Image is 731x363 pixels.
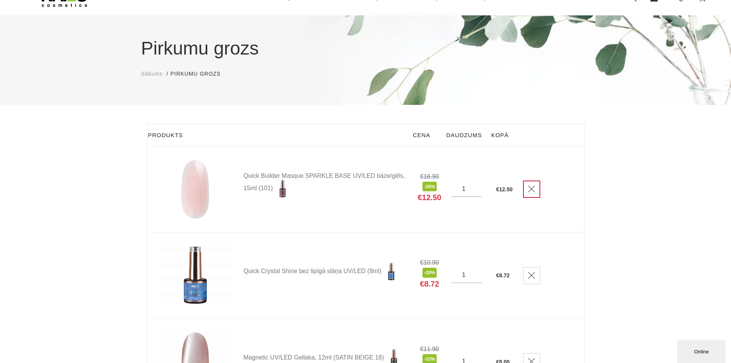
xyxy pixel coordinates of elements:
[408,124,442,146] th: Cena
[487,124,513,146] th: Kopā
[141,71,163,77] span: Sākums
[420,346,439,352] s: €11.90
[244,262,408,281] a: Quick Crystal Shine bez lipīgā slāņa UV/LED (8ml)
[420,259,439,266] s: €10.90
[496,186,499,192] span: €
[523,267,540,284] a: Delete
[420,279,439,288] span: €8.72
[499,272,510,278] span: 8.72
[422,268,437,277] span: -20%
[422,182,437,191] span: -26%
[442,124,487,146] th: Daudzums
[420,173,439,180] s: €16.90
[141,70,163,78] a: Sākums
[157,244,234,307] img: Quick Crystal Shine bez lipīgā slāņa UV/LED (8ml)
[141,35,590,62] h1: Pirkumu grozs
[157,158,234,220] img: Quick Builder Masque SPARKLE BASE UV/LED bāze/gēls, 15ml (101)
[381,262,401,281] img: Virsējais pārklājums bez lipīgā slāņa un UV zilā pārklājuma. Nodrošina izcilu spīdumu manikīram l...
[170,70,228,78] li: Pirkumu grozs
[499,186,513,192] span: 12.50
[273,179,292,198] img: Maskējoša, viegli mirdzoša bāze/gels. Unikāls produkts ar daudz izmantošanas iespējām: • Bāze gel...
[244,173,408,198] a: Quick Builder Masque SPARKLE BASE UV/LED bāze/gēls, 15ml (101)
[418,193,441,202] span: €12.50
[677,338,727,363] iframe: chat widget
[147,124,408,146] th: Produkts
[496,272,499,278] span: €
[523,181,540,198] a: Delete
